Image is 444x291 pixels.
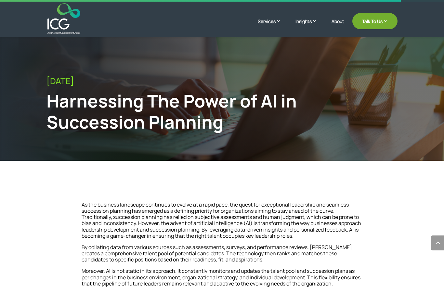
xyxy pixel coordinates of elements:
[82,244,362,268] p: By collating data from various sources such as assessments, surveys, and performance reviews, [PE...
[352,13,398,29] a: Talk To Us
[46,76,398,86] div: [DATE]
[47,3,80,34] img: ICG
[258,18,287,34] a: Services
[295,18,323,34] a: Insights
[46,90,317,133] div: Harnessing The Power of AI in Succession Planning
[332,19,344,34] a: About
[82,202,362,244] p: As the business landscape continues to evolve at a rapid pace, the quest for exceptional leadersh...
[329,221,444,291] iframe: Chat Widget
